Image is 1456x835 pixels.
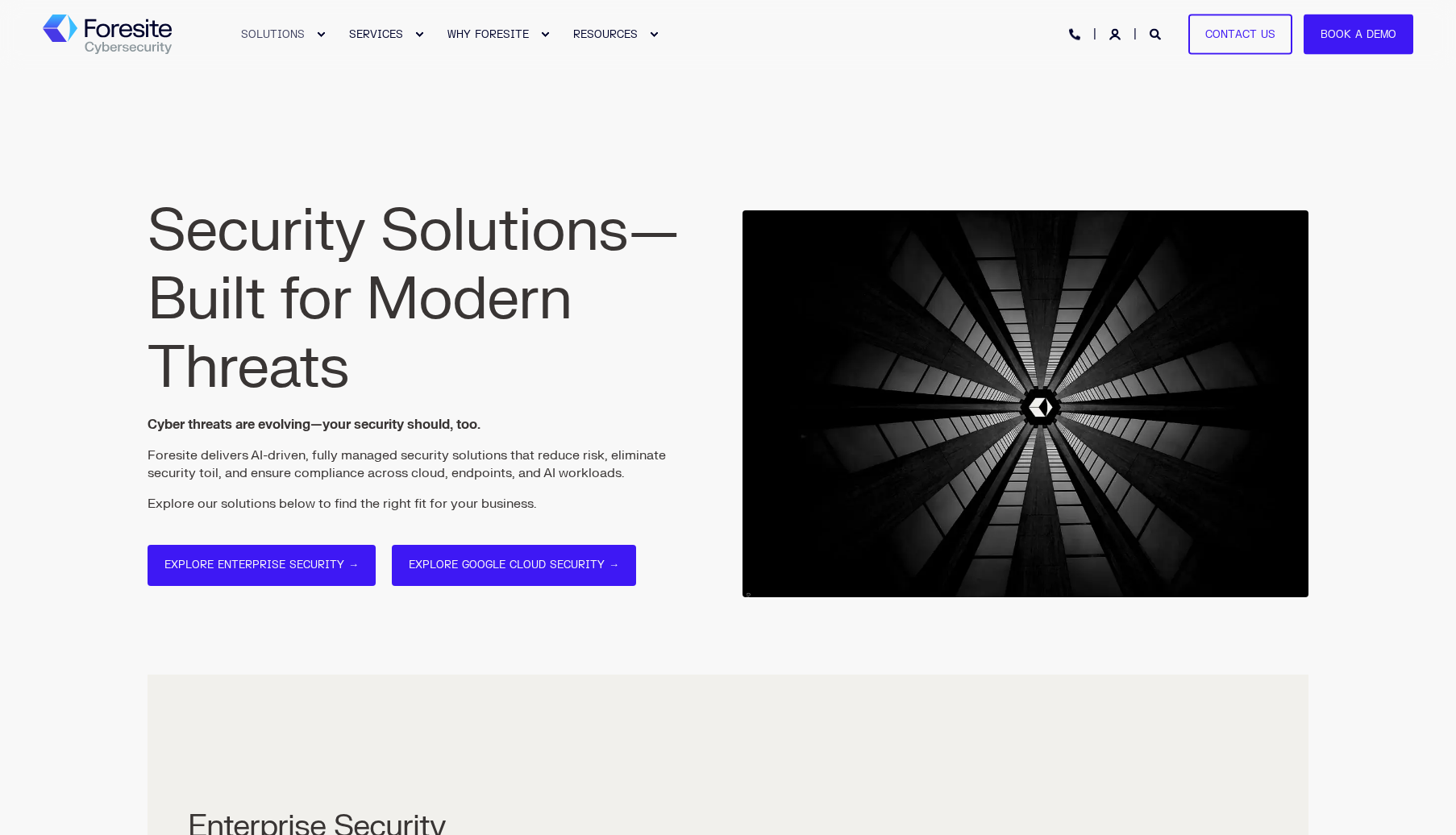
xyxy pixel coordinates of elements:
p: Explore our solutions below to find the right fit for your business. [148,495,713,513]
a: Contact Us [1188,14,1292,55]
h1: Security Solutions—Built for Modern Threats [148,197,713,403]
div: Expand SERVICES [414,30,424,39]
div: Expand RESOURCES [649,30,659,39]
strong: Cyber threats are evolving—your security should, too. [148,417,480,433]
a: Book a Demo [1304,14,1413,55]
span: RESOURCES [573,27,638,40]
span: SOLUTIONS [241,27,305,40]
p: Foresite delivers AI-driven, fully managed security solutions that reduce risk, eliminate securit... [148,447,713,482]
img: A series of diminishing size hexagons with powerful connecting lines through each corner towards ... [743,210,1308,597]
div: Expand WHY FORESITE [540,30,550,39]
a: Explore Google Cloud Security → [392,545,636,586]
a: Login [1109,27,1124,40]
span: WHY FORESITE [447,27,529,40]
a: Explore Enterprise Security → [148,545,376,586]
img: Foresite logo, a hexagon shape of blues with a directional arrow to the right hand side, and the ... [43,15,172,55]
a: Open Search [1150,27,1164,40]
a: Back to Home [43,15,172,55]
div: Expand SOLUTIONS [316,30,326,39]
